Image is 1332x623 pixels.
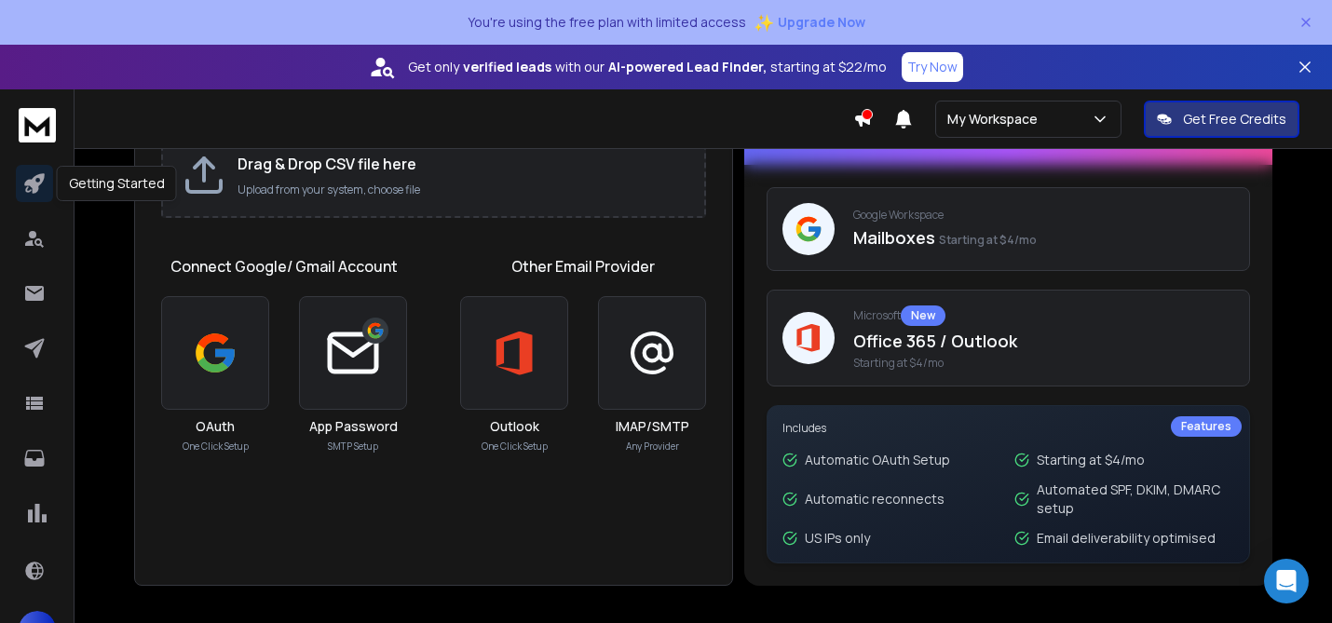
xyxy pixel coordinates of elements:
[754,4,865,41] button: ✨Upgrade Now
[853,208,1234,223] p: Google Workspace
[778,13,865,32] span: Upgrade Now
[408,58,887,76] p: Get only with our starting at $22/mo
[902,52,963,82] button: Try Now
[853,328,1234,354] p: Office 365 / Outlook
[782,421,1234,436] p: Includes
[805,529,870,548] p: US IPs only
[907,58,958,76] p: Try Now
[616,417,689,436] h3: IMAP/SMTP
[196,417,235,436] h3: OAuth
[238,183,686,197] p: Upload from your system, choose file
[805,451,950,469] p: Automatic OAuth Setup
[183,440,249,454] p: One Click Setup
[1144,101,1299,138] button: Get Free Credits
[947,110,1045,129] p: My Workspace
[1037,481,1235,518] p: Automated SPF, DKIM, DMARC setup
[468,13,746,32] p: You're using the free plan with limited access
[1264,559,1309,603] div: Open Intercom Messenger
[19,108,56,142] img: logo
[309,417,398,436] h3: App Password
[939,232,1037,248] span: Starting at $4/mo
[482,440,548,454] p: One Click Setup
[1037,451,1145,469] p: Starting at $4/mo
[754,9,774,35] span: ✨
[170,255,398,278] h1: Connect Google/ Gmail Account
[1037,529,1216,548] p: Email deliverability optimised
[328,440,378,454] p: SMTP Setup
[901,305,945,326] div: New
[490,417,539,436] h3: Outlook
[511,255,655,278] h1: Other Email Provider
[1171,416,1242,437] div: Features
[1183,110,1286,129] p: Get Free Credits
[853,356,1234,371] span: Starting at $4/mo
[853,224,1234,251] p: Mailboxes
[805,490,945,508] p: Automatic reconnects
[626,440,679,454] p: Any Provider
[853,305,1234,326] p: Microsoft
[238,153,686,175] h2: Drag & Drop CSV file here
[57,166,177,201] div: Getting Started
[608,58,767,76] strong: AI-powered Lead Finder,
[463,58,551,76] strong: verified leads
